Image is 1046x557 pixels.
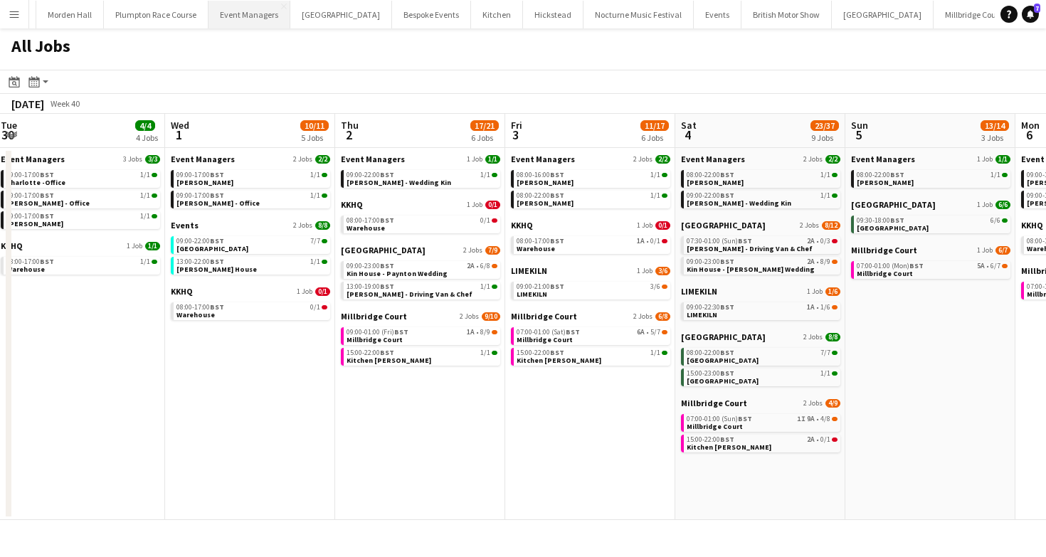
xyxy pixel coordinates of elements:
span: 2 Jobs [293,155,312,164]
span: 09:00-17:00 [6,171,54,179]
span: BST [40,170,54,179]
a: 07:30-01:00 (Sun)BST2A•0/3[PERSON_NAME] - Driving Van & Chef [687,236,838,253]
span: 2 Jobs [803,155,823,164]
span: BST [720,302,734,312]
span: 08:00-22:00 [687,349,734,356]
span: 2 Jobs [633,312,653,321]
span: BST [380,170,394,179]
span: LIMEKILN [687,310,717,319]
span: Gina - Wedding Kin [687,198,791,208]
span: 2 Jobs [803,399,823,408]
span: 0/1 [650,238,660,245]
span: BST [210,191,224,200]
a: 08:00-22:00BST7/7[GEOGRAPHIC_DATA] [687,348,838,364]
div: Event Managers2 Jobs2/208:00-22:00BST1/1[PERSON_NAME]09:00-22:00BST1/1[PERSON_NAME] - Wedding Kin [681,154,840,220]
span: 3/6 [655,267,670,275]
span: Millbridge Court [341,311,407,322]
span: 6/8 [655,312,670,321]
span: Charlotte - WH [176,178,233,187]
span: BST [550,191,564,200]
a: [GEOGRAPHIC_DATA]1 Job6/6 [851,199,1010,210]
span: 08:00-22:00 [687,171,734,179]
div: Millbridge Court2 Jobs9/1009:00-01:00 (Fri)BST1A•8/9Millbridge Court15:00-22:00BST1/1Kitchen [PER... [341,311,500,368]
div: Event Managers1 Job1/109:00-22:00BST1/1[PERSON_NAME] - Wedding Kin [341,154,500,199]
button: [GEOGRAPHIC_DATA] [290,1,392,28]
div: LIMEKILN1 Job1/609:00-22:30BST1A•1/6LIMEKILN [681,286,840,331]
span: 5A [977,262,985,270]
span: Harvey Kin - Driving Van & Chef [687,244,813,253]
span: Warehouse [347,223,385,233]
span: 1/1 [140,171,150,179]
button: [GEOGRAPHIC_DATA] [832,1,934,28]
a: 09:00-23:00BST2A•8/9Kin House - [PERSON_NAME] Wedding [687,257,838,273]
a: 09:00-22:00BST1/1[PERSON_NAME] - Wedding Kin [347,170,497,186]
span: Millbridge Court [851,245,917,255]
span: 3/6 [650,283,660,290]
span: LIMEKILN [681,286,717,297]
a: 08:00-16:00BST1/1[PERSON_NAME] [517,170,667,186]
a: 09:00-17:00BST1/1[PERSON_NAME] - Office [6,191,157,207]
span: Charlotte - LK [517,198,574,208]
span: BST [890,170,904,179]
span: 5/7 [650,329,660,336]
a: 07:00-01:00 (Sun)BST1I9A•4/8Millbridge Court [687,414,838,430]
span: Event Managers [171,154,235,164]
span: Event Managers [1,154,65,164]
a: 15:00-22:00BST1/1Kitchen [PERSON_NAME] [517,348,667,364]
span: 6A [637,329,645,336]
span: 08:00-17:00 [517,238,564,245]
span: 09:00-17:00 [6,192,54,199]
span: Millbridge Court [681,398,747,408]
div: Event Managers2 Jobs2/208:00-16:00BST1/1[PERSON_NAME]08:00-22:00BST1/1[PERSON_NAME] [511,154,670,220]
a: 09:00-17:00BST1/1[PERSON_NAME] [6,211,157,228]
span: 09:00-23:00 [347,262,394,270]
span: 4/8 [820,415,830,423]
a: Millbridge Court1 Job6/7 [851,245,1010,255]
span: 1/1 [480,349,490,356]
span: Harvey - Kin House [176,265,257,274]
a: 08:00-17:00BST1/1Warehouse [6,257,157,273]
span: 9A [807,415,815,423]
span: 1/1 [140,213,150,220]
button: Nocturne Music Festival [583,1,694,28]
a: Millbridge Court2 Jobs6/8 [511,311,670,322]
button: Event Managers [208,1,290,28]
span: 1 Job [467,155,482,164]
span: 08:00-16:00 [517,171,564,179]
a: LIMEKILN1 Job3/6 [511,265,670,276]
div: • [517,329,667,336]
div: [GEOGRAPHIC_DATA]2 Jobs8/808:00-22:00BST7/7[GEOGRAPHIC_DATA]15:00-23:00BST1/1[GEOGRAPHIC_DATA] [681,331,840,398]
span: KKHQ [1021,220,1043,230]
span: Gina - Office [176,198,260,208]
span: 0/1 [655,221,670,230]
span: KKHQ [1,240,23,251]
span: BST [720,257,734,266]
span: 8/8 [315,221,330,230]
span: 1/1 [650,171,660,179]
a: Event Managers2 Jobs2/2 [681,154,840,164]
span: Event Managers [341,154,405,164]
span: 3/3 [145,155,160,164]
span: BST [738,414,752,423]
a: 09:00-23:00BST2A•6/8Kin House - Paynton Wedding [347,261,497,277]
div: LIMEKILN1 Job3/609:00-21:00BST3/6LIMEKILN [511,265,670,311]
span: 13:00-19:00 [347,283,394,290]
span: Froyle Park [176,244,248,253]
div: KKHQ1 Job1/108:00-17:00BST1/1Warehouse [1,240,160,277]
span: 7/7 [820,349,830,356]
a: Millbridge Court2 Jobs4/9 [681,398,840,408]
a: 09:30-18:00BST6/6[GEOGRAPHIC_DATA] [857,216,1008,232]
span: Event Managers [851,154,915,164]
span: Harvey Kin - Driving Van & Chef [347,290,472,299]
span: 1/1 [145,242,160,250]
a: 7 [1022,6,1039,23]
span: Micklefield Hall [851,199,936,210]
span: KKHQ [341,199,363,210]
a: KKHQ1 Job1/1 [1,240,160,251]
span: Kin House [341,245,426,255]
span: BST [720,368,734,378]
span: Millbridge Court [517,335,573,344]
div: Millbridge Court2 Jobs6/807:00-01:00 (Sat)BST6A•5/7Millbridge Court15:00-22:00BST1/1Kitchen [PERS... [511,311,670,368]
span: 1A [807,304,815,311]
a: 08:00-22:00BST1/1[PERSON_NAME] [687,170,838,186]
